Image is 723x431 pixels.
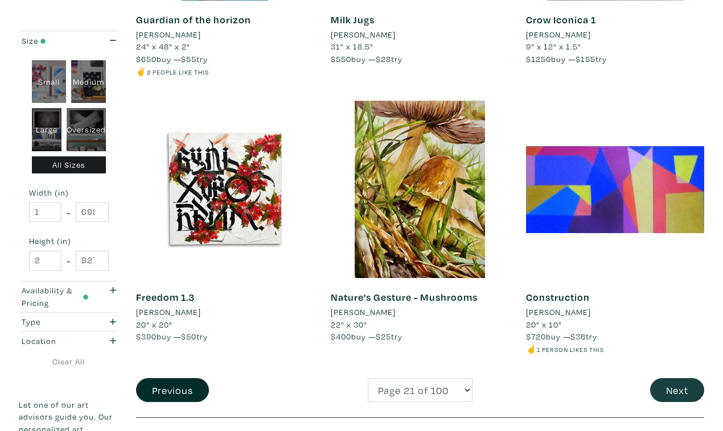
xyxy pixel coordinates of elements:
span: buy — try [331,331,402,342]
span: 20" x 10" [526,319,562,330]
span: - [67,253,71,268]
span: $55 [181,53,196,64]
button: Type [19,313,119,331]
span: $550 [331,53,351,64]
div: Medium [71,60,106,103]
span: buy — try [136,331,208,342]
li: [PERSON_NAME] [526,28,591,41]
a: [PERSON_NAME] [136,306,314,318]
span: $36 [570,331,586,342]
li: ☝️ [526,343,704,355]
a: Milk Jugs [331,13,375,26]
span: 20" x 20" [136,319,172,330]
a: [PERSON_NAME] [331,306,509,318]
li: [PERSON_NAME] [331,306,396,318]
span: 24" x 48" x 2" [136,41,190,52]
span: buy — try [526,53,607,64]
div: Oversized [67,108,106,151]
div: Availability & Pricing [22,284,88,309]
small: 2 people like this [147,68,209,76]
a: [PERSON_NAME] [331,28,509,41]
div: All Sizes [32,156,106,174]
small: 1 person likes this [537,345,604,354]
button: Size [19,31,119,50]
li: [PERSON_NAME] [526,306,591,318]
button: Availability & Pricing [19,281,119,312]
a: [PERSON_NAME] [526,306,704,318]
li: [PERSON_NAME] [136,28,201,41]
span: $25 [376,331,391,342]
li: [PERSON_NAME] [331,28,396,41]
a: [PERSON_NAME] [136,28,314,41]
a: Freedom 1.3 [136,291,195,304]
span: 22" x 30" [331,319,367,330]
div: Large [32,108,62,151]
span: 9" x 12" x 1.5" [526,41,581,52]
a: Construction [526,291,590,304]
span: buy — try [136,53,208,64]
a: Crow Iconica 1 [526,13,596,26]
button: Location [19,331,119,350]
span: buy — try [526,331,597,342]
span: $390 [136,331,157,342]
li: [PERSON_NAME] [136,306,201,318]
span: 31" x 18.5" [331,41,373,52]
span: $400 [331,331,351,342]
span: - [67,205,71,220]
div: Size [22,35,88,47]
div: Type [22,316,88,328]
div: Small [32,60,67,103]
span: $1250 [526,53,551,64]
a: Nature's Gesture - Mushrooms [331,291,478,304]
span: $28 [376,53,391,64]
small: Height (in) [29,237,109,245]
button: Next [650,378,704,403]
span: $720 [526,331,546,342]
span: $650 [136,53,157,64]
button: Previous [136,378,209,403]
li: ✌️ [136,65,314,78]
span: $50 [181,331,196,342]
a: [PERSON_NAME] [526,28,704,41]
a: Clear All [19,355,119,368]
div: Location [22,335,88,347]
small: Width (in) [29,189,109,197]
span: buy — try [331,53,402,64]
a: Guardian of the horizon [136,13,251,26]
span: $155 [576,53,595,64]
